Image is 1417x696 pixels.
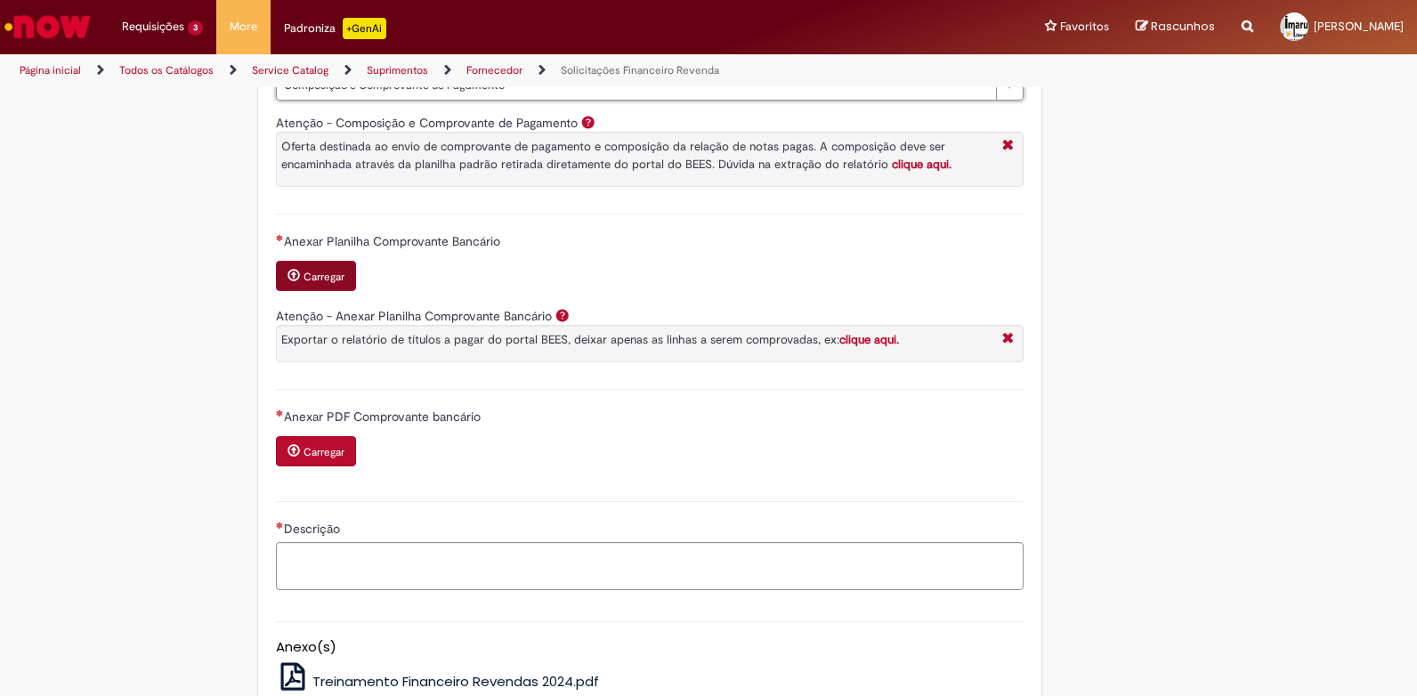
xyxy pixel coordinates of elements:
[13,54,931,87] ul: Trilhas de página
[276,308,552,324] label: Atenção - Anexar Planilha Comprovante Bancário
[276,234,284,241] span: Necessários
[2,9,93,45] img: ServiceNow
[312,672,599,691] span: Treinamento Financeiro Revendas 2024.pdf
[276,409,284,417] span: Necessários
[578,115,599,129] span: Ajuda para Atenção - Composição e Comprovante de Pagamento
[892,157,951,172] a: clique aqui.
[122,18,184,36] span: Requisições
[281,139,951,172] span: Oferta destinada ao envio de comprovante de pagamento e composição da relação de notas pagas. A c...
[552,308,573,322] span: Ajuda para Atenção - Anexar Planilha Comprovante Bancário
[20,63,81,77] a: Página inicial
[276,672,600,691] a: Treinamento Financeiro Revendas 2024.pdf
[284,521,344,537] span: Descrição
[998,330,1018,349] i: Fechar More information Por question_atencao_comprovante_bancario
[561,63,719,77] a: Solicitações Financeiro Revenda
[343,18,386,39] p: +GenAi
[276,436,356,466] button: Carregar anexo de Anexar PDF Comprovante bancário Required
[1314,19,1404,34] span: [PERSON_NAME]
[276,640,1024,655] h5: Anexo(s)
[276,115,578,131] label: Atenção - Composição e Comprovante de Pagamento
[367,63,428,77] a: Suprimentos
[284,409,484,425] span: Anexar PDF Comprovante bancário
[1151,18,1215,35] span: Rascunhos
[119,63,214,77] a: Todos os Catálogos
[304,445,344,459] small: Carregar
[276,261,356,291] button: Carregar anexo de Anexar Planilha Comprovante Bancário Required
[276,542,1024,590] textarea: Descrição
[252,63,328,77] a: Service Catalog
[1136,19,1215,36] a: Rascunhos
[839,332,899,347] a: clique aqui.
[1060,18,1109,36] span: Favoritos
[304,270,344,284] small: Carregar
[998,137,1018,156] i: Fechar More information Por question_atencao
[188,20,203,36] span: 3
[230,18,257,36] span: More
[466,63,522,77] a: Fornecedor
[284,18,386,39] div: Padroniza
[284,233,504,249] span: Anexar Planilha Comprovante Bancário
[281,332,899,347] span: Exportar o relatório de títulos a pagar do portal BEES, deixar apenas as linhas a serem comprovad...
[276,522,284,529] span: Necessários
